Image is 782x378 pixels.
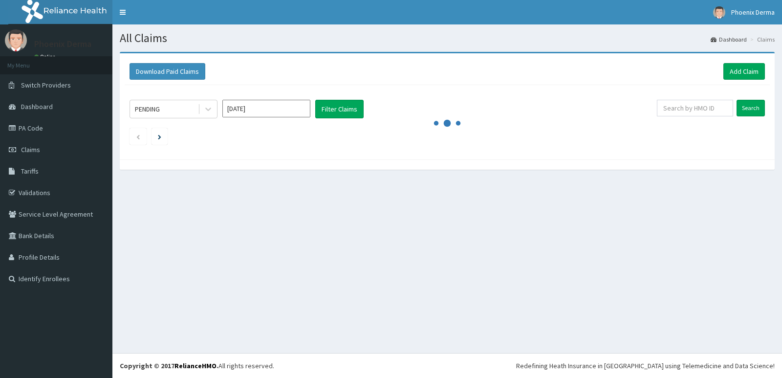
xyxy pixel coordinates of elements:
[158,132,161,141] a: Next page
[112,353,782,378] footer: All rights reserved.
[748,35,775,44] li: Claims
[130,63,205,80] button: Download Paid Claims
[136,132,140,141] a: Previous page
[34,53,58,60] a: Online
[34,40,91,48] p: Phoenix Derma
[21,81,71,89] span: Switch Providers
[315,100,364,118] button: Filter Claims
[657,100,734,116] input: Search by HMO ID
[433,109,462,138] svg: audio-loading
[723,63,765,80] a: Add Claim
[135,104,160,114] div: PENDING
[120,32,775,44] h1: All Claims
[21,102,53,111] span: Dashboard
[713,6,725,19] img: User Image
[21,145,40,154] span: Claims
[174,361,217,370] a: RelianceHMO
[222,100,310,117] input: Select Month and Year
[516,361,775,371] div: Redefining Heath Insurance in [GEOGRAPHIC_DATA] using Telemedicine and Data Science!
[21,167,39,176] span: Tariffs
[5,29,27,51] img: User Image
[737,100,765,116] input: Search
[731,8,775,17] span: Phoenix Derma
[711,35,747,44] a: Dashboard
[120,361,218,370] strong: Copyright © 2017 .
